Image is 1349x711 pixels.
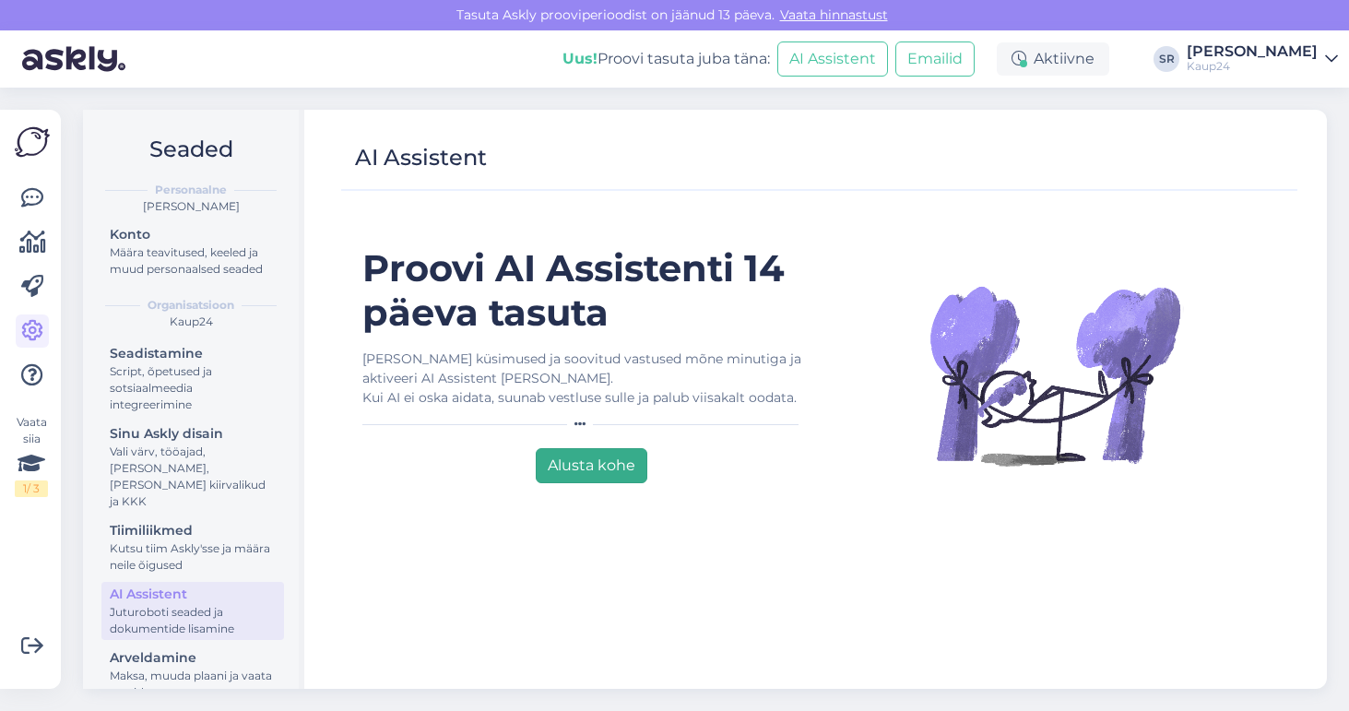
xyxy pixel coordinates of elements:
[101,222,284,280] a: KontoMäära teavitused, keeled ja muud personaalsed seaded
[355,140,487,175] div: AI Assistent
[362,350,806,408] div: [PERSON_NAME] küsimused ja soovitud vastused mõne minutiga ja aktiveeri AI Assistent [PERSON_NAME...
[15,480,48,497] div: 1 / 3
[101,646,284,704] a: ArveldamineMaksa, muuda plaani ja vaata arveid
[101,421,284,513] a: Sinu Askly disainVali värv, tööajad, [PERSON_NAME], [PERSON_NAME] kiirvalikud ja KKK
[562,50,598,67] b: Uus!
[110,444,276,510] div: Vali värv, tööajad, [PERSON_NAME], [PERSON_NAME] kiirvalikud ja KKK
[110,363,276,413] div: Script, õpetused ja sotsiaalmeedia integreerimine
[1187,44,1338,74] a: [PERSON_NAME]Kaup24
[15,124,50,160] img: Askly Logo
[562,48,770,70] div: Proovi tasuta juba täna:
[110,604,276,637] div: Juturoboti seaded ja dokumentide lisamine
[110,244,276,278] div: Määra teavitused, keeled ja muud personaalsed seaded
[926,246,1184,504] img: Illustration
[536,448,647,483] button: Alusta kohe
[101,582,284,640] a: AI AssistentJuturoboti seaded ja dokumentide lisamine
[997,42,1109,76] div: Aktiivne
[895,41,975,77] button: Emailid
[148,297,234,314] b: Organisatsioon
[777,41,888,77] button: AI Assistent
[1154,46,1179,72] div: SR
[110,424,276,444] div: Sinu Askly disain
[1187,44,1318,59] div: [PERSON_NAME]
[98,132,284,167] h2: Seaded
[110,521,276,540] div: Tiimiliikmed
[110,225,276,244] div: Konto
[1187,59,1318,74] div: Kaup24
[98,198,284,215] div: [PERSON_NAME]
[775,6,893,23] a: Vaata hinnastust
[110,585,276,604] div: AI Assistent
[110,344,276,363] div: Seadistamine
[98,314,284,330] div: Kaup24
[155,182,227,198] b: Personaalne
[362,246,806,335] h1: Proovi AI Assistenti 14 päeva tasuta
[110,648,276,668] div: Arveldamine
[15,414,48,497] div: Vaata siia
[110,540,276,574] div: Kutsu tiim Askly'sse ja määra neile õigused
[110,668,276,701] div: Maksa, muuda plaani ja vaata arveid
[101,341,284,416] a: SeadistamineScript, õpetused ja sotsiaalmeedia integreerimine
[101,518,284,576] a: TiimiliikmedKutsu tiim Askly'sse ja määra neile õigused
